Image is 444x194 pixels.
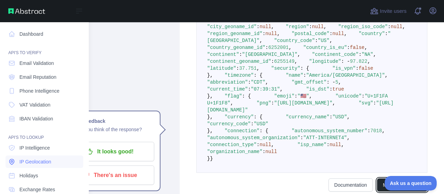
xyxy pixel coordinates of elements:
[332,31,344,36] span: null
[303,73,306,78] span: :
[239,52,242,57] span: :
[6,169,83,182] a: Holidays
[312,24,324,29] span: null
[297,142,326,147] span: "isp_name"
[391,24,402,29] span: null
[330,86,332,92] span: :
[367,128,370,134] span: :
[330,38,332,43] span: ,
[361,52,373,57] span: "NA"
[330,142,341,147] span: null
[306,86,330,92] span: "is_dst"
[292,128,367,134] span: "autonomous_system_number"
[207,121,251,127] span: "currency_code"
[271,24,274,29] span: ,
[294,59,297,64] span: ,
[210,156,213,161] span: }
[356,66,359,71] span: :
[224,73,254,78] span: "timezone"
[347,45,350,50] span: :
[332,66,356,71] span: "is_vpn"
[6,155,83,168] a: IP Geolocation
[251,79,265,85] span: "CDT"
[318,38,330,43] span: "US"
[362,93,365,99] span: :
[297,52,300,57] span: ,
[265,45,268,50] span: :
[300,135,303,141] span: :
[265,31,277,36] span: null
[365,45,367,50] span: ,
[332,100,335,106] span: ,
[292,31,330,36] span: "postal_code"
[286,24,309,29] span: "region"
[236,66,239,71] span: :
[309,24,312,29] span: :
[377,178,427,192] button: Make test request
[19,74,57,81] span: Email Reputation
[373,52,376,57] span: ,
[19,186,55,193] span: Exchange Rates
[207,73,213,78] span: },
[251,121,254,127] span: :
[274,93,294,99] span: "emoji"
[298,93,309,99] span: "🇺🇸"
[207,24,257,29] span: "city_geoname_id"
[271,59,274,64] span: :
[289,45,291,50] span: ,
[303,135,347,141] span: "ATT-INTERNET4"
[19,158,51,165] span: IP Geolocation
[6,42,83,56] div: API'S TO VERIFY
[294,93,297,99] span: :
[382,128,385,134] span: ,
[248,79,251,85] span: :
[6,99,83,111] a: VAT Validation
[207,128,213,134] span: },
[335,79,338,85] span: 5
[350,45,365,50] span: false
[224,128,259,134] span: "connection"
[207,52,239,57] span: "continent"
[341,142,344,147] span: ,
[330,31,332,36] span: :
[330,114,332,120] span: :
[385,176,437,191] iframe: Toggle Customer Support
[359,52,361,57] span: :
[306,73,385,78] span: "America/[GEOGRAPHIC_DATA]"
[257,66,259,71] span: ,
[6,71,83,83] a: Email Reputation
[350,59,367,64] span: 97.822
[207,142,257,147] span: "connection_type"
[359,66,373,71] span: false
[327,79,335,85] span: : -
[300,66,309,71] span: : {
[6,28,83,40] a: Dashboard
[259,128,268,134] span: : {
[6,112,83,125] a: IBAN Validation
[286,114,330,120] span: "currency_name"
[263,31,265,36] span: :
[254,73,262,78] span: : {
[271,142,274,147] span: ,
[207,156,210,161] span: }
[369,6,408,17] button: Invite users
[254,121,268,127] span: "USD"
[207,79,248,85] span: "abbreviation"
[280,86,283,92] span: ,
[265,79,268,85] span: ,
[326,142,329,147] span: :
[385,73,388,78] span: ,
[274,59,294,64] span: 6255149
[271,66,300,71] span: "security"
[268,45,289,50] span: 6252001
[19,101,50,108] span: VAT Validation
[347,114,350,120] span: ,
[239,66,256,71] span: 37.751
[19,172,38,179] span: Holidays
[207,45,265,50] span: "country_geoname_id"
[6,85,83,97] a: Phone Intelligence
[257,24,259,29] span: :
[312,52,358,57] span: "continent_code"
[248,86,251,92] span: :
[328,178,373,192] a: Documentation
